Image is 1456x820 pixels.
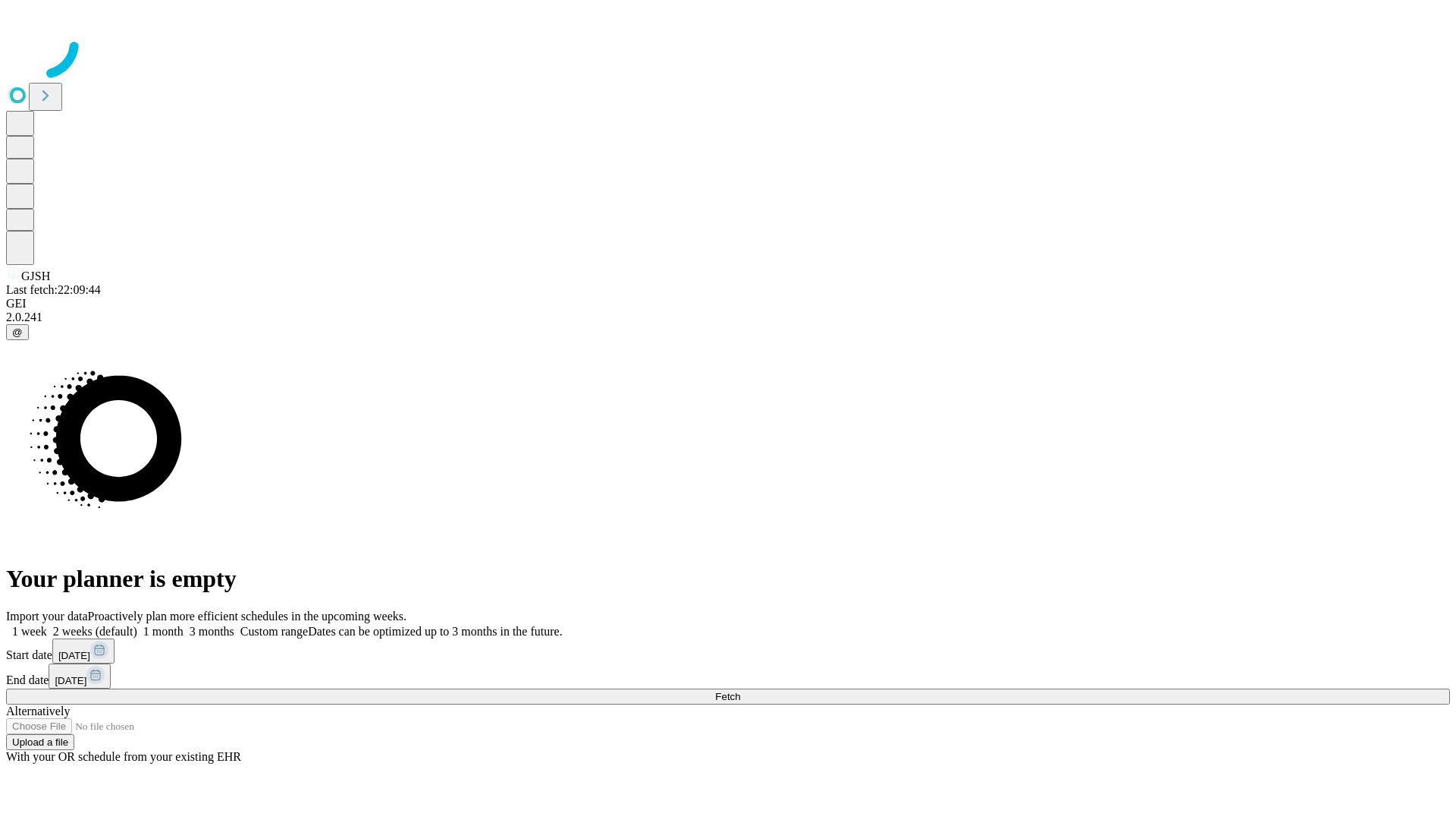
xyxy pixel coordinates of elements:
[715,691,740,702] span: Fetch
[6,565,1450,593] h1: Your planner is empty
[6,664,1450,689] div: End date
[58,650,90,661] span: [DATE]
[143,625,184,638] span: 1 month
[49,664,111,689] button: [DATE]
[52,639,115,664] button: [DATE]
[6,324,29,340] button: @
[53,625,137,638] span: 2 weeks (default)
[190,625,234,638] span: 3 months
[88,610,406,623] span: Proactively plan more efficient schedules in the upcoming weeks.
[6,283,101,296] span: Last fetch: 22:09:44
[6,297,1450,311] div: GEI
[12,326,23,338] span: @
[6,639,1450,664] div: Start date
[6,705,70,717] span: Alternatively
[240,625,308,638] span: Custom range
[6,689,1450,705] button: Fetch
[6,750,241,763] span: With your OR schedule from your existing EHR
[12,625,47,638] span: 1 week
[55,675,86,686] span: [DATE]
[21,270,50,282] span: GJSH
[308,625,562,638] span: Dates can be optimized up to 3 months in the future.
[6,734,74,750] button: Upload a file
[6,610,88,623] span: Import your data
[6,311,1450,324] div: 2.0.241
